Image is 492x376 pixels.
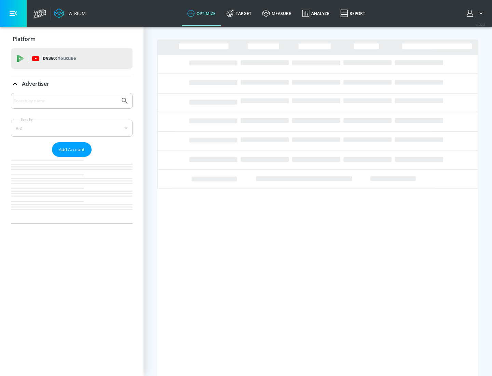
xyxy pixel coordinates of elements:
span: v 4.22.2 [476,23,485,26]
input: Search by name [14,96,117,105]
label: Sort By [19,117,34,122]
span: Add Account [59,146,85,153]
nav: list of Advertiser [11,157,133,223]
a: Report [335,1,371,26]
p: Youtube [58,55,76,62]
button: Add Account [52,142,92,157]
a: measure [257,1,297,26]
div: Atrium [66,10,86,16]
a: Target [221,1,257,26]
a: Analyze [297,1,335,26]
a: optimize [182,1,221,26]
div: Platform [11,29,133,49]
p: DV360: [43,55,76,62]
div: Advertiser [11,74,133,93]
a: Atrium [54,8,86,18]
p: Platform [13,35,36,43]
p: Advertiser [22,80,49,88]
div: Advertiser [11,93,133,223]
div: A-Z [11,120,133,137]
div: DV360: Youtube [11,48,133,69]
